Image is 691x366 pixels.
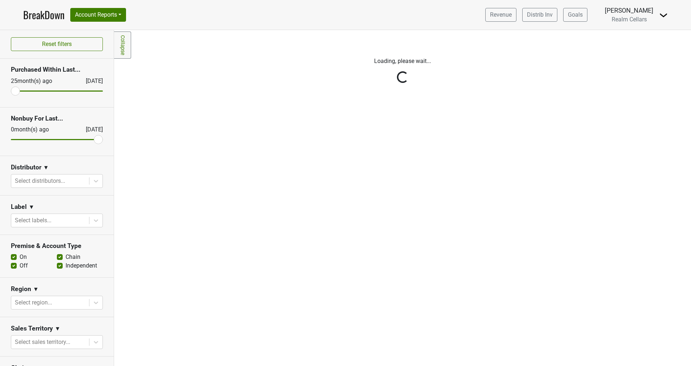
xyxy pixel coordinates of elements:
[605,6,653,15] div: [PERSON_NAME]
[114,31,131,59] a: Collapse
[522,8,557,22] a: Distrib Inv
[563,8,587,22] a: Goals
[485,8,516,22] a: Revenue
[23,7,64,22] a: BreakDown
[70,8,126,22] button: Account Reports
[612,16,647,23] span: Realm Cellars
[202,57,604,66] p: Loading, please wait...
[659,11,668,20] img: Dropdown Menu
